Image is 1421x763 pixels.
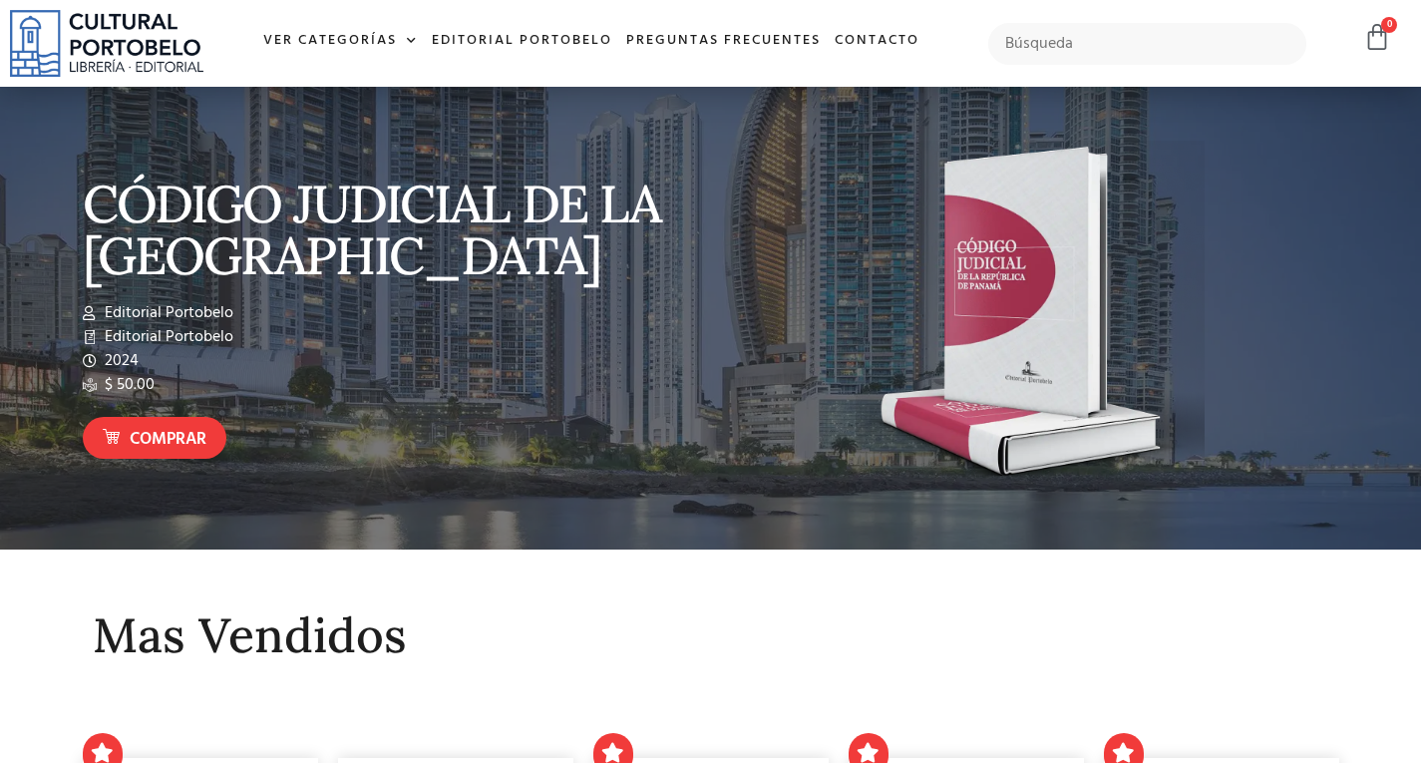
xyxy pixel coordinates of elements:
input: Búsqueda [988,23,1306,65]
span: Editorial Portobelo [100,301,233,325]
h2: Mas Vendidos [93,609,1329,662]
span: 0 [1381,17,1397,33]
p: CÓDIGO JUDICIAL DE LA [GEOGRAPHIC_DATA] [83,178,701,281]
a: Contacto [828,20,926,63]
a: Editorial Portobelo [425,20,619,63]
span: Comprar [130,427,206,453]
span: $ 50.00 [100,373,155,397]
a: Preguntas frecuentes [619,20,828,63]
a: Comprar [83,417,226,460]
span: Editorial Portobelo [100,325,233,349]
span: 2024 [100,349,139,373]
a: Ver Categorías [256,20,425,63]
a: 0 [1363,23,1391,52]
